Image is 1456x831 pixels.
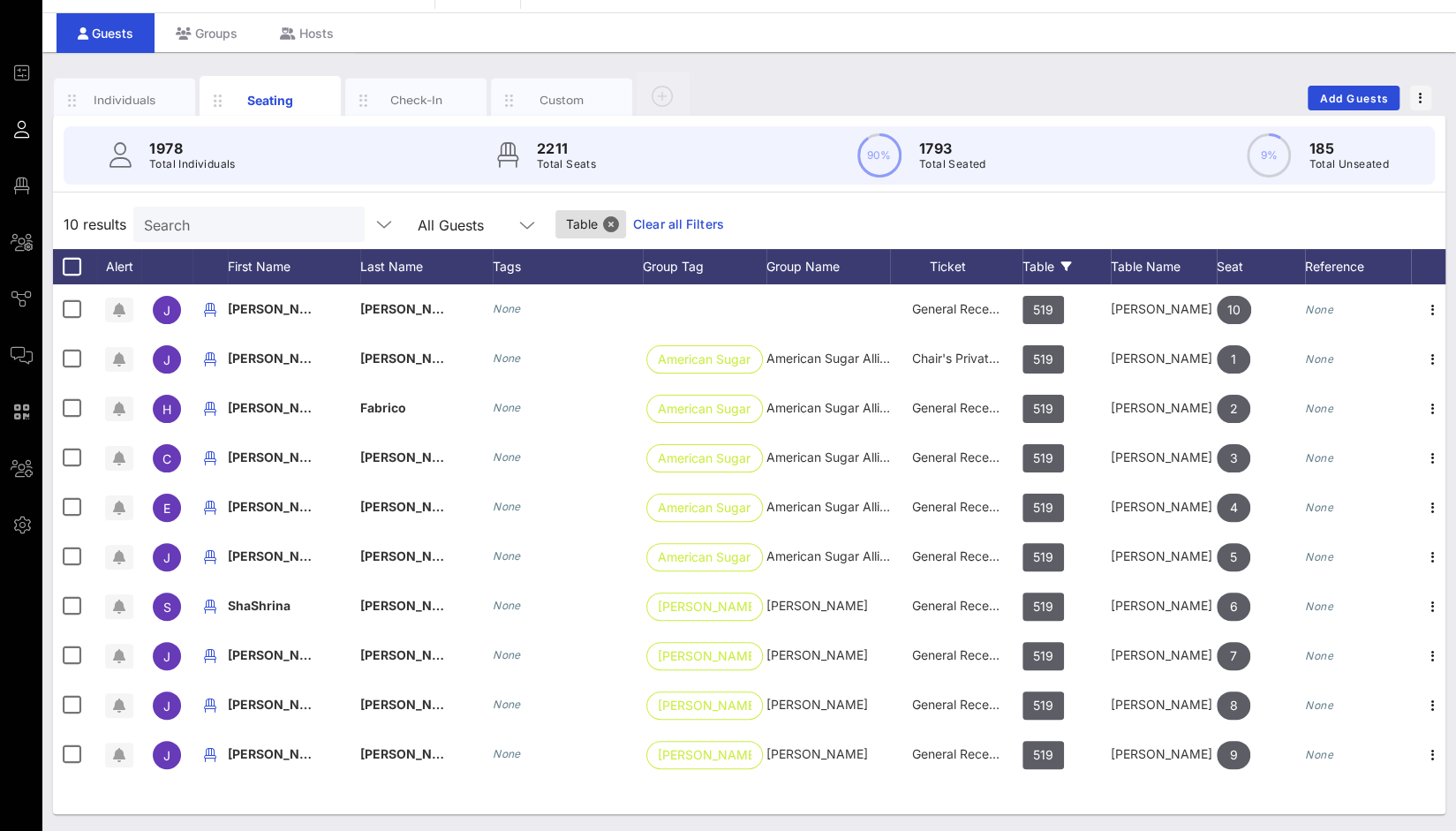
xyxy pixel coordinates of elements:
i: None [493,599,521,612]
span: American Sugar Alliance [766,351,908,366]
span: General Reception [912,400,1018,415]
span: [PERSON_NAME] [228,697,332,712]
span: American Sugar Alliance [766,548,908,563]
p: 2211 [537,138,596,159]
div: First Name [228,249,360,284]
span: 519 [1033,543,1053,571]
span: [PERSON_NAME] [228,449,332,465]
i: None [493,698,521,711]
div: All Guests [407,207,548,242]
span: American Sugar Al… [658,544,751,570]
p: 1978 [149,138,236,159]
span: American Sugar Al… [658,445,751,472]
span: General Reception [912,499,1018,514]
div: [PERSON_NAME] (5)/American Sugar Alliance (5) [1111,334,1217,383]
span: [PERSON_NAME] [360,697,464,712]
span: [PERSON_NAME] [360,301,464,316]
span: Add Guests [1319,92,1389,105]
i: None [493,351,521,365]
div: Table [1022,249,1111,284]
i: None [1305,649,1333,662]
span: 1 [1231,345,1236,374]
span: 4 [1230,494,1238,522]
span: J [163,748,170,763]
span: General Reception [912,746,1018,761]
span: General Reception [912,697,1018,712]
span: 519 [1033,691,1053,720]
span: American Sugar Al… [658,396,751,422]
div: Ticket [890,249,1022,284]
span: J [163,303,170,318]
div: Tags [493,249,643,284]
span: Fabrico [360,400,406,415]
span: Table [566,210,615,238]
span: General Reception [912,449,1018,465]
span: [PERSON_NAME] [228,548,332,563]
a: Clear all Filters [633,215,724,234]
span: [PERSON_NAME] [360,746,464,761]
span: 7 [1230,642,1237,670]
span: [PERSON_NAME] [658,643,751,669]
p: 185 [1309,138,1389,159]
span: 8 [1230,691,1238,720]
span: [PERSON_NAME] [360,449,464,465]
div: [PERSON_NAME] (5)/American Sugar Alliance (5) [1111,581,1217,631]
span: 6 [1230,593,1238,621]
i: None [493,747,521,760]
i: None [1305,699,1333,712]
i: None [493,450,521,464]
div: Check-In [377,92,456,109]
span: [PERSON_NAME] [658,742,751,768]
i: None [1305,451,1333,465]
p: Total Seats [537,155,596,173]
span: [PERSON_NAME] [658,692,751,719]
div: [PERSON_NAME] (5)/American Sugar Alliance (5) [1111,532,1217,581]
div: [PERSON_NAME] (5)/American Sugar Alliance (5) [1111,482,1217,532]
div: Groups [155,13,259,53]
div: Last Name [360,249,493,284]
div: [PERSON_NAME] (5)/American Sugar Alliance (5) [1111,433,1217,482]
span: 2 [1230,395,1238,423]
div: All Guests [418,217,484,233]
div: [PERSON_NAME] (5)/American Sugar Alliance (5) [1111,383,1217,433]
span: [PERSON_NAME] [360,548,464,563]
span: [PERSON_NAME] [360,598,464,613]
span: American Sugar Alliance [766,499,908,514]
i: None [493,648,521,661]
span: 10 results [64,214,126,235]
span: 3 [1230,444,1238,472]
button: Add Guests [1308,86,1399,110]
span: H [162,402,171,417]
i: None [1305,303,1333,316]
i: None [1305,550,1333,563]
div: Group Name [766,249,890,284]
span: 519 [1033,642,1053,670]
i: None [1305,352,1333,366]
div: Reference [1305,249,1411,284]
span: [PERSON_NAME] [766,598,868,613]
div: Seating [231,91,310,110]
span: [PERSON_NAME] [766,746,868,761]
span: C [162,451,171,466]
i: None [493,549,521,563]
p: Total Individuals [149,155,236,173]
div: [PERSON_NAME] (5)/American Sugar Alliance (5) [1111,680,1217,729]
div: Custom [523,92,601,109]
span: S [163,600,171,615]
span: 519 [1033,296,1053,324]
span: General Reception [912,647,1018,662]
span: [PERSON_NAME] [228,499,332,514]
span: [PERSON_NAME] [360,351,464,366]
p: Total Seated [919,155,986,173]
span: J [163,550,170,565]
span: 519 [1033,345,1053,374]
p: 1793 [919,138,986,159]
span: ShaShrina [228,598,290,613]
div: Table Name [1111,249,1217,284]
span: American Sugar Alliance [766,449,908,465]
button: Close [603,216,619,232]
i: None [1305,402,1333,415]
span: 5 [1230,543,1237,571]
span: General Reception [912,598,1018,613]
i: None [1305,748,1333,761]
